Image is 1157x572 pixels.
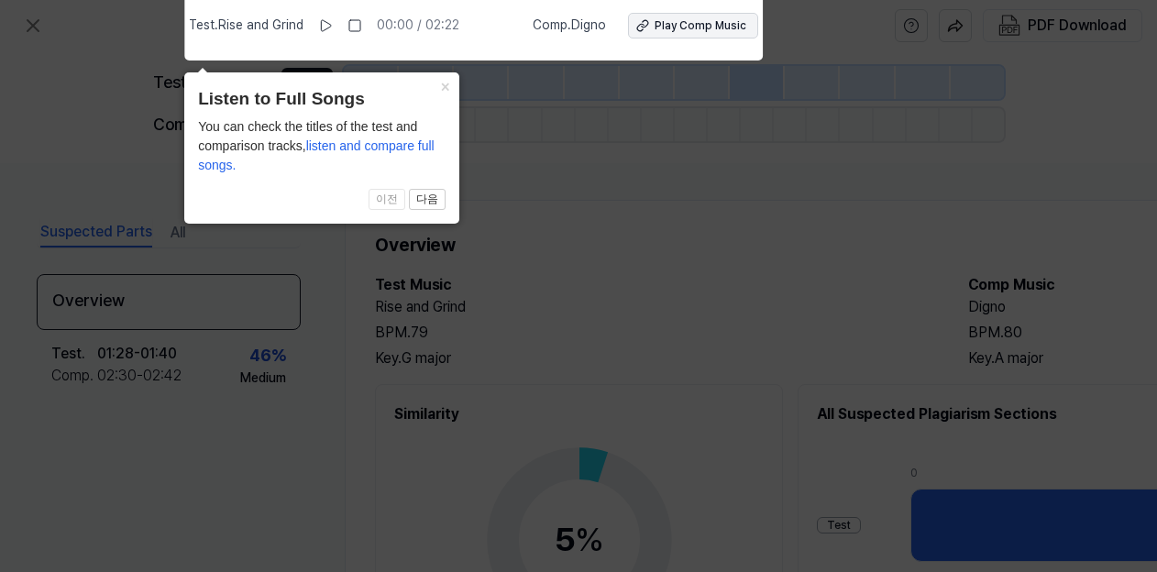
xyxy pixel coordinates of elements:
[430,72,459,98] button: Close
[628,13,758,38] button: Play Comp Music
[198,86,446,113] header: Listen to Full Songs
[377,16,459,35] div: 00:00 / 02:22
[655,18,746,34] div: Play Comp Music
[189,16,303,35] span: Test . Rise and Grind
[198,138,435,172] span: listen and compare full songs.
[198,117,446,175] div: You can check the titles of the test and comparison tracks,
[533,16,606,35] span: Comp . Digno
[409,189,446,211] button: 다음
